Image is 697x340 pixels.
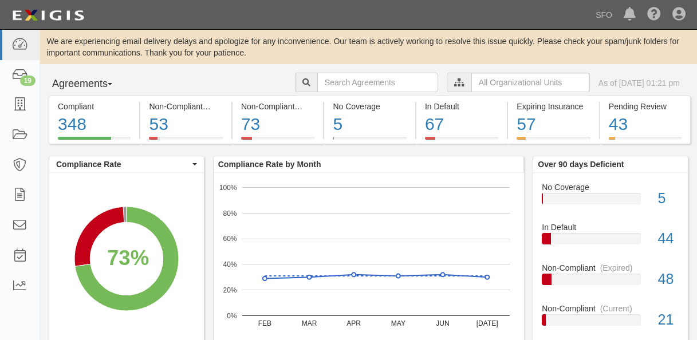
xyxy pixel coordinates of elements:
[49,156,204,172] button: Compliance Rate
[241,112,314,137] div: 73
[425,101,498,112] div: In Default
[223,235,237,243] text: 60%
[416,137,507,146] a: In Default67
[219,183,237,191] text: 100%
[533,303,688,314] div: Non-Compliant
[391,319,405,327] text: MAY
[149,112,222,137] div: 53
[533,222,688,233] div: In Default
[649,269,688,290] div: 48
[223,286,237,294] text: 20%
[49,73,135,96] button: Agreements
[542,262,679,303] a: Non-Compliant(Expired)48
[542,181,679,222] a: No Coverage5
[508,137,598,146] a: Expiring Insurance57
[517,112,590,137] div: 57
[149,101,222,112] div: Non-Compliant (Current)
[538,160,624,169] b: Over 90 days Deficient
[649,228,688,249] div: 44
[346,319,361,327] text: APR
[477,319,498,327] text: [DATE]
[647,8,661,22] i: Help Center - Complianz
[233,137,323,146] a: Non-Compliant(Expired)73
[471,73,590,92] input: All Organizational Units
[58,101,131,112] div: Compliant
[58,112,131,137] div: 348
[258,319,271,327] text: FEB
[40,35,697,58] div: We are experiencing email delivery delays and apologize for any inconvenience. Our team is active...
[49,137,139,146] a: Compliant348
[533,262,688,274] div: Non-Compliant
[600,262,633,274] div: (Expired)
[218,160,321,169] b: Compliance Rate by Month
[20,76,36,86] div: 19
[301,319,317,327] text: MAR
[598,77,680,89] div: As of [DATE] 01:21 pm
[227,311,237,319] text: 0%
[324,137,415,146] a: No Coverage5
[436,319,449,327] text: JUN
[56,159,190,170] span: Compliance Rate
[333,101,406,112] div: No Coverage
[317,73,438,92] input: Search Agreements
[140,137,231,146] a: Non-Compliant(Current)53
[223,260,237,268] text: 40%
[533,181,688,193] div: No Coverage
[600,137,691,146] a: Pending Review43
[241,101,314,112] div: Non-Compliant (Expired)
[609,101,682,112] div: Pending Review
[649,310,688,330] div: 21
[9,5,88,26] img: logo-5460c22ac91f19d4615b14bd174203de0afe785f0fc80cf4dbbc73dc1793850b.png
[600,303,632,314] div: (Current)
[542,222,679,262] a: In Default44
[425,112,498,137] div: 67
[223,209,237,217] text: 80%
[590,3,618,26] a: SFO
[107,243,149,273] div: 73%
[542,303,679,335] a: Non-Compliant(Current)21
[609,112,682,137] div: 43
[333,112,406,137] div: 5
[649,188,688,209] div: 5
[517,101,590,112] div: Expiring Insurance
